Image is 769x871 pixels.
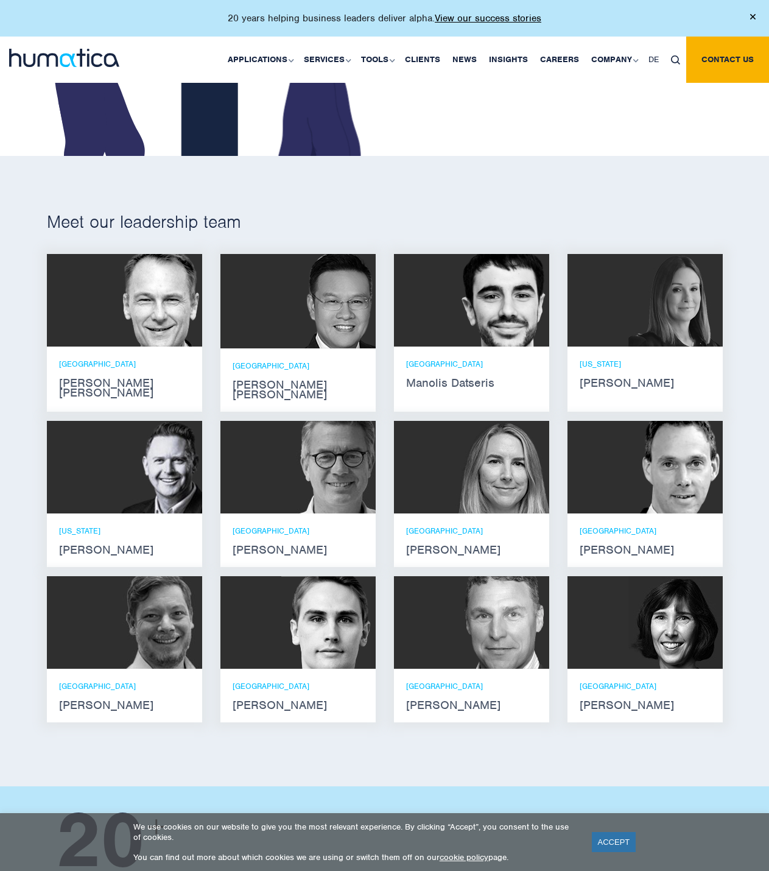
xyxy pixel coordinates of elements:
strong: [PERSON_NAME] [580,378,711,388]
strong: [PERSON_NAME] [580,700,711,710]
img: Claudio Limacher [108,576,202,669]
a: View our success stories [435,12,541,24]
img: Manolis Datseris [455,254,549,347]
strong: [PERSON_NAME] [233,545,363,555]
a: cookie policy [440,852,488,862]
strong: [PERSON_NAME] [580,545,711,555]
p: [GEOGRAPHIC_DATA] [580,526,711,536]
strong: [PERSON_NAME] [PERSON_NAME] [59,378,190,398]
a: Clients [399,37,446,83]
p: [GEOGRAPHIC_DATA] [233,681,363,691]
img: Russell Raath [108,421,202,513]
p: [GEOGRAPHIC_DATA] [233,361,363,371]
strong: [PERSON_NAME] [406,700,537,710]
img: Jan Löning [281,421,376,513]
a: News [446,37,483,83]
p: [GEOGRAPHIC_DATA] [580,681,711,691]
a: Insights [483,37,534,83]
img: Bryan Turner [455,576,549,669]
p: [US_STATE] [580,359,711,369]
img: Paul Simpson [281,576,376,669]
img: Zoë Fox [455,421,549,513]
strong: [PERSON_NAME] [59,545,190,555]
p: [GEOGRAPHIC_DATA] [59,359,190,369]
img: logo [9,49,119,67]
img: Melissa Mounce [628,254,723,347]
a: DE [642,37,665,83]
p: [GEOGRAPHIC_DATA] [59,681,190,691]
a: Tools [355,37,399,83]
a: Company [585,37,642,83]
p: [GEOGRAPHIC_DATA] [406,526,537,536]
p: [GEOGRAPHIC_DATA] [233,526,363,536]
strong: [PERSON_NAME] [406,545,537,555]
h2: Meet our leadership team [47,211,723,233]
a: Services [298,37,355,83]
a: Applications [222,37,298,83]
img: Jen Jee Chan [272,254,376,348]
p: [US_STATE] [59,526,190,536]
span: DE [648,54,659,65]
a: Careers [534,37,585,83]
p: 20 years helping business leaders deliver alpha. [228,12,541,24]
p: [GEOGRAPHIC_DATA] [406,359,537,369]
p: We use cookies on our website to give you the most relevant experience. By clicking “Accept”, you... [133,822,577,842]
strong: [PERSON_NAME] [PERSON_NAME] [233,380,363,400]
strong: [PERSON_NAME] [233,700,363,710]
img: Karen Wright [628,576,723,669]
img: Andros Payne [108,254,202,347]
p: [GEOGRAPHIC_DATA] [406,681,537,691]
a: Contact us [686,37,769,83]
a: ACCEPT [592,832,636,852]
strong: [PERSON_NAME] [59,700,190,710]
img: Andreas Knobloch [628,421,723,513]
p: You can find out more about which cookies we are using or switch them off on our page. [133,852,577,862]
strong: Manolis Datseris [406,378,537,388]
img: search_icon [671,55,680,65]
span: + [148,808,165,847]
